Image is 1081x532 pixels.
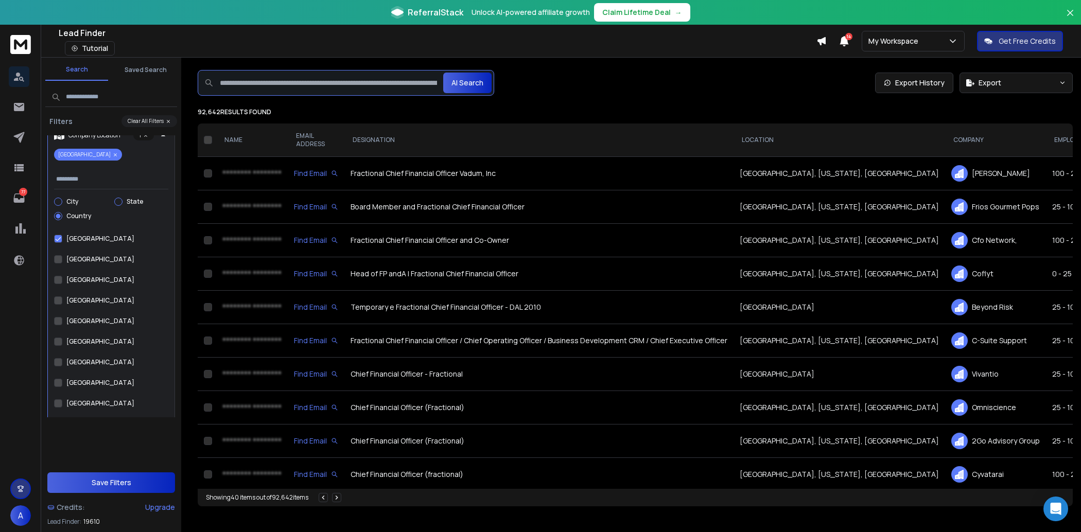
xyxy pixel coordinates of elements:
[294,436,338,446] div: Find Email
[951,366,1040,382] div: Vivantio
[294,402,338,413] div: Find Email
[57,502,85,512] span: Credits:
[845,33,852,40] span: 14
[66,317,134,325] label: [GEOGRAPHIC_DATA]
[951,199,1040,215] div: Frios Gourmet Pops
[294,369,338,379] div: Find Email
[344,123,734,157] th: DESIGNATION
[875,73,953,93] a: Export History
[344,391,734,424] td: Chief Financial Officer (Fractional)
[9,188,29,208] a: 77
[977,31,1063,51] button: Get Free Credits
[594,3,690,22] button: Claim Lifetime Deal→
[198,108,1073,116] p: 92,642 results found
[734,324,945,358] td: [GEOGRAPHIC_DATA], [US_STATE], [GEOGRAPHIC_DATA]
[344,157,734,190] td: Fractional Chief Financial Officer Vadum, Inc
[979,78,1001,88] span: Export
[344,424,734,458] td: Chief Financial Officer (Fractional)
[47,497,175,518] a: Credits:Upgrade
[951,433,1040,449] div: 2Go Advisory Group
[206,493,308,502] div: Showing 40 items out of 92,642 items
[734,257,945,291] td: [GEOGRAPHIC_DATA], [US_STATE], [GEOGRAPHIC_DATA]
[734,358,945,391] td: [GEOGRAPHIC_DATA]
[66,212,91,220] label: Country
[145,502,175,512] div: Upgrade
[734,458,945,491] td: [GEOGRAPHIC_DATA], [US_STATE], [GEOGRAPHIC_DATA]
[294,202,338,212] div: Find Email
[68,131,120,139] p: Company Location
[66,198,78,206] label: City
[54,149,122,161] p: [GEOGRAPHIC_DATA]
[951,232,1040,249] div: Cfo Network,
[288,123,344,157] th: EMAIL ADDRESS
[945,123,1046,157] th: COMPANY
[734,123,945,157] th: LOCATION
[951,332,1040,349] div: C-Suite Support
[951,165,1040,182] div: [PERSON_NAME]
[675,7,682,17] span: →
[734,291,945,324] td: [GEOGRAPHIC_DATA]
[951,299,1040,315] div: Beyond Risk
[344,291,734,324] td: Temporary e Fractional Chief Financial Officer - DAL 2010
[66,379,134,387] label: [GEOGRAPHIC_DATA]
[734,157,945,190] td: [GEOGRAPHIC_DATA], [US_STATE], [GEOGRAPHIC_DATA]
[344,358,734,391] td: Chief Financial Officer - Fractional
[344,224,734,257] td: Fractional Chief Financial Officer and Co-Owner
[83,518,100,526] span: 19610
[133,130,154,140] p: 1
[66,338,134,346] label: [GEOGRAPHIC_DATA]
[66,399,134,407] label: [GEOGRAPHIC_DATA]
[127,198,143,206] label: State
[294,235,338,245] div: Find Email
[294,269,338,279] div: Find Email
[59,27,816,39] div: Lead Finder
[344,458,734,491] td: Chief Financial Officer (fractional)
[734,224,945,257] td: [GEOGRAPHIC_DATA], [US_STATE], [GEOGRAPHIC_DATA]
[472,7,590,17] p: Unlock AI-powered affiliate growth
[1063,6,1077,31] button: Close banner
[408,6,463,19] span: ReferralStack
[45,59,108,81] button: Search
[294,335,338,346] div: Find Email
[216,123,288,157] th: NAME
[999,36,1056,46] p: Get Free Credits
[10,505,31,526] button: A
[66,358,134,366] label: [GEOGRAPHIC_DATA]
[114,60,177,80] button: Saved Search
[951,399,1040,416] div: Omniscience
[344,324,734,358] td: Fractional Chief Financial Officer / Chief Operating Officer / Business Development CRM / Chief E...
[66,255,134,263] label: [GEOGRAPHIC_DATA]
[344,257,734,291] td: Head of FP andA | Fractional Chief Financial Officer
[66,276,134,284] label: [GEOGRAPHIC_DATA]
[734,190,945,224] td: [GEOGRAPHIC_DATA], [US_STATE], [GEOGRAPHIC_DATA]
[951,265,1040,282] div: Coflyt
[443,73,492,93] button: AI Search
[344,190,734,224] td: Board Member and Fractional Chief Financial Officer
[47,518,81,526] p: Lead Finder:
[868,36,922,46] p: My Workspace
[66,235,134,243] label: [GEOGRAPHIC_DATA]
[294,168,338,179] div: Find Email
[294,302,338,312] div: Find Email
[734,391,945,424] td: [GEOGRAPHIC_DATA], [US_STATE], [GEOGRAPHIC_DATA]
[734,424,945,458] td: [GEOGRAPHIC_DATA], [US_STATE], [GEOGRAPHIC_DATA]
[1043,496,1068,521] div: Open Intercom Messenger
[121,115,177,127] button: Clear All Filters
[294,469,338,480] div: Find Email
[47,472,175,493] button: Save Filters
[45,116,77,127] h3: Filters
[19,188,27,196] p: 77
[65,41,115,56] button: Tutorial
[951,466,1040,483] div: Cyvatarai
[66,296,134,305] label: [GEOGRAPHIC_DATA]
